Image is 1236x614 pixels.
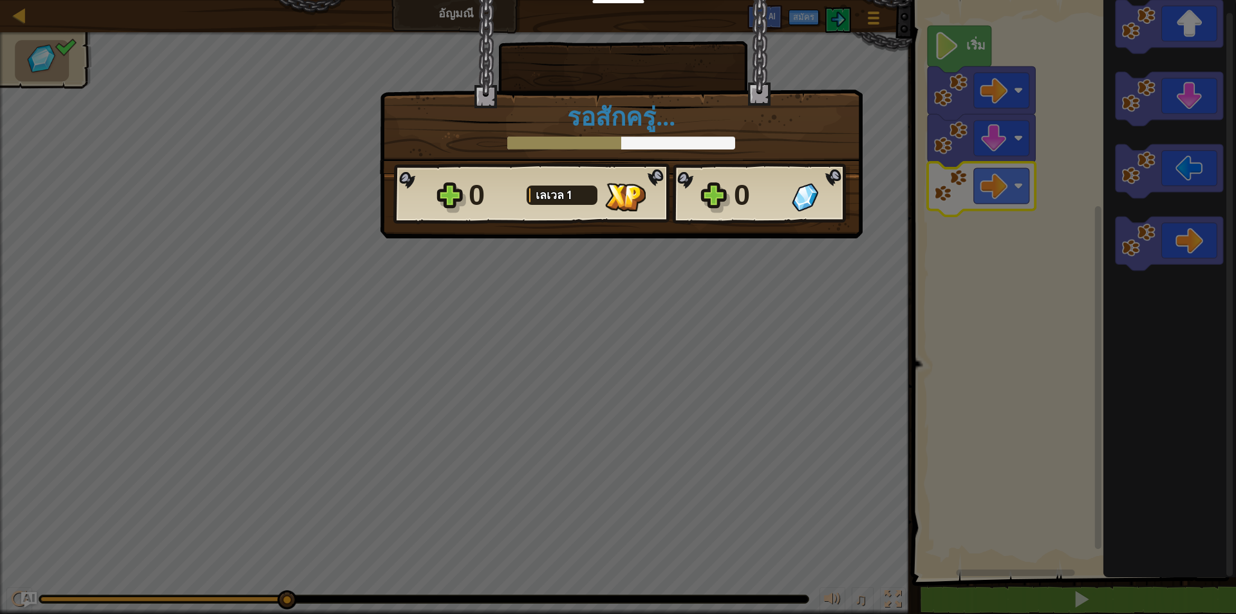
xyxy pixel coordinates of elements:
[734,175,784,216] div: 0
[566,187,572,203] span: 1
[536,187,566,203] span: เลเวล
[605,183,646,211] img: XP ที่ได้รับ
[469,175,519,216] div: 0
[393,103,849,130] h1: รอสักครู่...
[792,183,818,211] img: อัญมณีที่ได้มา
